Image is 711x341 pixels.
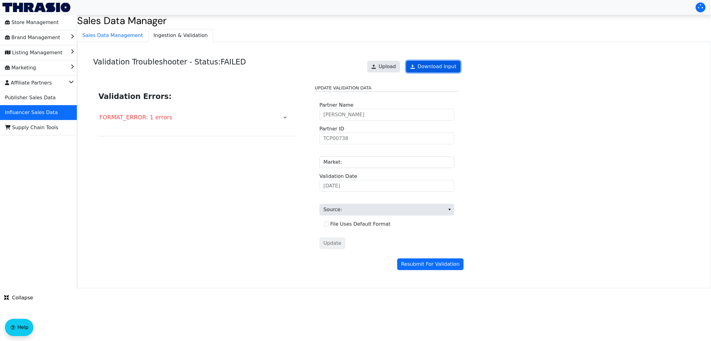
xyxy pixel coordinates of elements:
[148,29,213,42] span: Ingestion & Validation
[17,324,28,331] span: Help
[319,173,357,180] label: Validation Date
[319,204,454,216] span: Source:
[406,61,460,72] a: Download Input
[397,258,464,270] button: Resubmit For Validation
[315,85,459,92] legend: Update Validation Data
[77,15,711,27] h2: Sales Data Manager
[330,221,390,227] label: File Uses Default Format
[5,18,59,27] span: Store Management
[5,48,62,58] span: Listing Management
[5,319,33,336] button: Help floatingactionbutton
[5,123,58,133] span: Supply Chain Tools
[5,33,60,43] span: Brand Management
[99,114,172,121] span: FORMAT_ERROR: 1 errors
[77,29,148,42] span: Sales Data Management
[4,294,33,302] span: Collapse
[401,261,459,268] span: Resubmit For Validation
[367,61,400,72] button: Upload
[5,78,52,88] span: Affiliate Partners
[319,101,353,109] label: Partner Name
[5,63,36,73] span: Marketing
[319,125,344,133] label: Partner ID
[445,204,454,215] button: select
[2,3,70,12] img: Thrasio Logo
[5,93,56,103] span: Publisher Sales Data
[379,63,396,70] span: Upload
[93,58,246,78] h4: Validation Troubleshooter - Status: FAILED
[5,108,58,117] span: Influencer Sales Data
[98,91,305,102] h2: Validation Errors:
